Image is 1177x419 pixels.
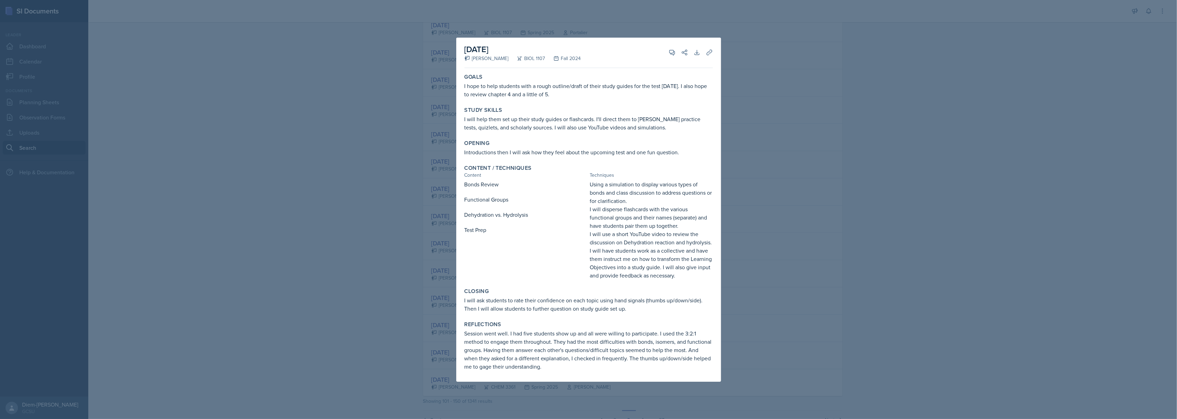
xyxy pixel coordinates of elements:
[590,230,713,246] p: I will use a short YouTube video to review the discussion on Dehydration reaction and hydrolysis.
[590,172,713,179] div: Techniques
[590,205,713,230] p: I will disperse flashcards with the various functional groups and their names (separate) and have...
[465,195,587,204] p: Functional Groups
[465,172,587,179] div: Content
[509,55,545,62] div: BIOL 1107
[465,140,490,147] label: Opening
[465,180,587,188] p: Bonds Review
[465,107,502,114] label: Study Skills
[465,288,489,295] label: Closing
[465,74,483,80] label: Goals
[465,321,501,328] label: Reflections
[465,82,713,98] p: I hope to help students with a rough outline/draft of their study guides for the test [DATE]. I a...
[465,148,713,156] p: Introductions then I will ask how they feel about the upcoming test and one fun question.
[465,165,532,172] label: Content / Techniques
[465,55,509,62] div: [PERSON_NAME]
[590,180,713,205] p: Using a simulation to display various types of bonds and class discussion to address questions or...
[465,115,713,131] p: I will help them set up their study guides or flashcards. I'll direct them to [PERSON_NAME] pract...
[465,43,581,56] h2: [DATE]
[465,329,713,371] p: Session went well. I had five students show up and all were willing to participate. I used the 3:...
[465,211,587,219] p: Dehydration vs. Hydrolysis
[590,246,713,280] p: I will have students work as a collective and have them instruct me on how to transform the Learn...
[465,226,587,234] p: Test Prep
[545,55,581,62] div: Fall 2024
[465,296,713,313] p: I will ask students to rate their confidence on each topic using hand signals (thumbs up/down/sid...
